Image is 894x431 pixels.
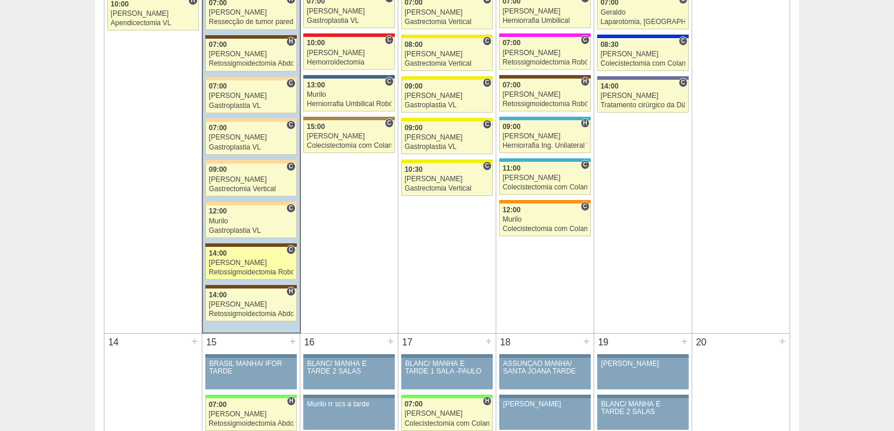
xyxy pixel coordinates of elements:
[303,354,395,358] div: Key: Aviso
[307,39,325,47] span: 10:00
[499,200,591,203] div: Key: São Luiz - SCS
[202,334,221,351] div: 15
[205,80,296,113] a: C 07:00 [PERSON_NAME] Gastroplastia VL
[205,202,296,205] div: Key: Bartira
[597,38,689,71] a: C 08:30 [PERSON_NAME] Colecistectomia com Colangiografia VL
[286,120,295,130] span: Consultório
[209,227,293,235] div: Gastroplastia VL
[499,79,591,111] a: H 07:00 [PERSON_NAME] Retossigmoidectomia Robótica
[405,134,490,141] div: [PERSON_NAME]
[405,50,490,58] div: [PERSON_NAME]
[503,184,588,191] div: Colecistectomia com Colangiografia VL
[209,310,293,318] div: Retossigmoidectomia Abdominal VL
[499,162,591,195] a: C 11:00 [PERSON_NAME] Colecistectomia com Colangiografia VL
[205,160,296,164] div: Key: Bartira
[209,102,293,110] div: Gastroplastia VL
[209,291,227,299] span: 14:00
[209,249,227,257] span: 14:00
[483,334,493,349] div: +
[303,398,395,430] a: Murilo rr scs a tarde
[503,100,588,108] div: Retossigmoidectomia Robótica
[499,395,591,398] div: Key: Aviso
[581,160,590,169] span: Consultório
[503,216,588,223] div: Murilo
[205,77,296,80] div: Key: Bartira
[303,75,395,79] div: Key: São Luiz - Jabaquara
[307,123,325,131] span: 15:00
[205,118,296,122] div: Key: Bartira
[205,285,296,289] div: Key: Santa Joana
[398,334,416,351] div: 17
[405,165,423,174] span: 10:30
[503,39,521,47] span: 07:00
[601,92,686,100] div: [PERSON_NAME]
[405,410,490,418] div: [PERSON_NAME]
[601,82,619,90] span: 14:00
[581,202,590,211] span: Consultório
[286,162,295,171] span: Consultório
[303,395,395,398] div: Key: Aviso
[601,401,685,416] div: BLANC/ MANHÃ E TARDE 2 SALAS
[483,161,492,171] span: Consultório
[405,101,490,109] div: Gastroplastia VL
[679,78,688,87] span: Consultório
[405,124,423,132] span: 09:00
[104,334,123,351] div: 14
[209,420,294,427] div: Retossigmoidectomia Abdominal VL
[405,400,423,408] span: 07:00
[601,9,686,16] div: Geraldo
[499,203,591,236] a: C 12:00 Murilo Colecistectomia com Colangiografia VL
[401,80,493,113] a: C 09:00 [PERSON_NAME] Gastroplastia VL
[483,78,492,87] span: Consultório
[209,259,293,267] div: [PERSON_NAME]
[503,142,588,150] div: Herniorrafia Ing. Unilateral VL
[401,395,493,398] div: Key: Brasil
[483,396,492,406] span: Hospital
[499,398,591,430] a: [PERSON_NAME]
[503,123,521,131] span: 09:00
[205,398,297,431] a: H 07:00 [PERSON_NAME] Retossigmoidectomia Abdominal VL
[581,77,590,86] span: Hospital
[209,301,293,308] div: [PERSON_NAME]
[209,165,227,174] span: 09:00
[597,354,689,358] div: Key: Aviso
[405,360,489,375] div: BLANC/ MANHÃ E TARDE 1 SALA -PAULO
[692,334,710,351] div: 20
[286,245,295,254] span: Consultório
[405,185,490,192] div: Gastrectomia Vertical
[209,40,227,49] span: 07:00
[503,59,588,66] div: Retossigmoidectomia Robótica
[679,334,689,349] div: +
[483,36,492,46] span: Consultório
[287,396,296,406] span: Hospital
[601,101,686,109] div: Tratamento cirúrgico da Diástase do reto abdomem
[405,18,490,26] div: Gastrectomia Vertical
[483,120,492,129] span: Consultório
[503,91,588,99] div: [PERSON_NAME]
[503,49,588,57] div: [PERSON_NAME]
[307,49,391,57] div: [PERSON_NAME]
[405,9,490,16] div: [PERSON_NAME]
[405,82,423,90] span: 09:00
[300,334,319,351] div: 16
[401,163,493,196] a: C 10:30 [PERSON_NAME] Gastrectomia Vertical
[597,80,689,113] a: C 14:00 [PERSON_NAME] Tratamento cirúrgico da Diástase do reto abdomem
[597,35,689,38] div: Key: São Luiz - Itaim
[601,360,685,368] div: [PERSON_NAME]
[209,124,227,132] span: 07:00
[209,18,293,26] div: Ressecção de tumor parede abdominal pélvica
[303,33,395,37] div: Key: Assunção
[307,401,391,408] div: Murilo rr scs a tarde
[401,358,493,389] a: BLANC/ MANHÃ E TARDE 1 SALA -PAULO
[496,334,514,351] div: 18
[499,33,591,37] div: Key: Pro Matre
[581,35,590,45] span: Consultório
[499,358,591,389] a: ASSUNÇÃO MANHÃ/ SANTA JOANA TARDE
[209,207,227,215] span: 12:00
[287,334,297,349] div: +
[205,354,297,358] div: Key: Aviso
[581,118,590,128] span: Hospital
[401,76,493,80] div: Key: Santa Rita
[205,243,296,247] div: Key: Santa Joana
[209,269,293,276] div: Retossigmoidectomia Robótica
